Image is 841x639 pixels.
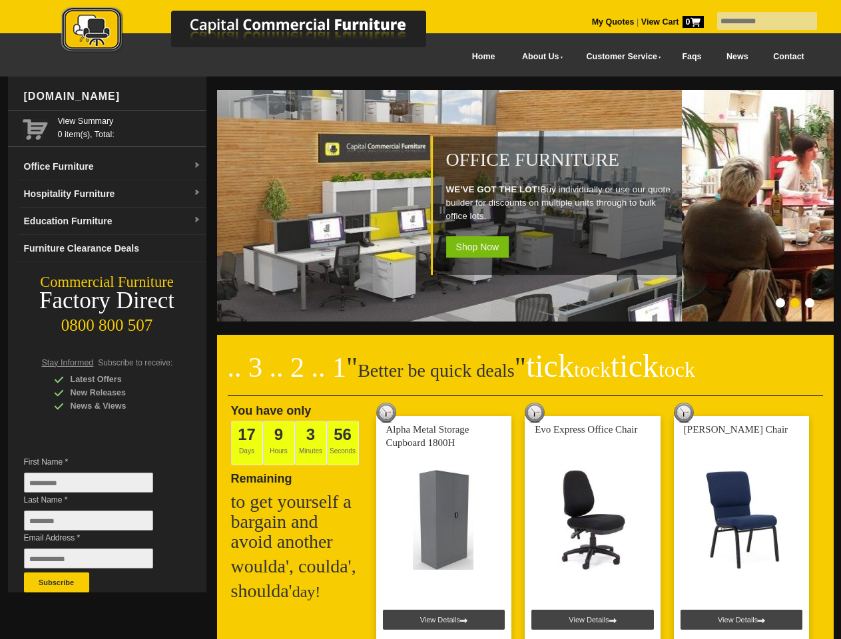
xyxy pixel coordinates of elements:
span: You have only [231,404,312,417]
li: Page dot 3 [805,298,814,308]
a: Contact [760,42,816,72]
a: Furniture Clearance Deals [19,235,206,262]
span: 3 [306,425,315,443]
a: Office Furnituredropdown [19,153,206,180]
span: First Name * [24,455,173,469]
div: Factory Direct [8,292,206,310]
a: Faqs [670,42,714,72]
span: tock [659,357,695,381]
span: Last Name * [24,493,173,507]
span: 56 [334,425,352,443]
div: Commercial Furniture [8,273,206,292]
div: New Releases [54,386,180,399]
p: Buy individually or use our quote builder for discounts on multiple units through to bulk office ... [446,183,675,223]
span: day! [292,583,321,600]
h2: woulda', coulda', [231,556,364,576]
h2: to get yourself a bargain and avoid another [231,492,364,552]
button: Subscribe [24,572,89,592]
span: Seconds [327,421,359,465]
span: 0 item(s), Total: [58,114,201,139]
a: About Us [507,42,571,72]
div: 0800 800 507 [8,310,206,335]
span: " [346,352,358,383]
span: .. 3 .. 2 .. 1 [228,352,347,383]
span: tock [574,357,611,381]
a: Hospitality Furnituredropdown [19,180,206,208]
h2: Better be quick deals [228,356,823,396]
a: View Summary [58,114,201,128]
li: Page dot 2 [790,298,800,308]
span: 9 [274,425,283,443]
span: Minutes [295,421,327,465]
img: dropdown [193,189,201,197]
span: Remaining [231,467,292,485]
a: View Cart0 [639,17,703,27]
strong: View Cart [641,17,704,27]
span: 0 [683,16,704,28]
a: Capital Commercial Furniture Logo [25,7,491,59]
img: tick tock deal clock [525,403,545,423]
a: Customer Service [571,42,669,72]
li: Page dot 1 [776,298,785,308]
span: Subscribe to receive: [98,358,172,367]
span: Email Address * [24,531,173,544]
h1: Office Furniture [446,150,675,170]
img: Office Furniture [65,90,685,321]
input: Email Address * [24,548,153,568]
input: Last Name * [24,511,153,531]
a: My Quotes [592,17,635,27]
img: tick tock deal clock [376,403,396,423]
div: [DOMAIN_NAME] [19,77,206,116]
span: Days [231,421,263,465]
input: First Name * [24,473,153,493]
img: dropdown [193,162,201,170]
img: tick tock deal clock [674,403,694,423]
div: Latest Offers [54,373,180,386]
span: Hours [263,421,295,465]
span: Stay Informed [42,358,94,367]
span: " [515,352,695,383]
img: Capital Commercial Furniture Logo [25,7,491,55]
div: News & Views [54,399,180,413]
strong: WE'VE GOT THE LOT! [446,184,541,194]
span: Shop Now [446,236,509,258]
span: 17 [238,425,256,443]
span: tick tick [526,348,695,383]
h2: shoulda' [231,581,364,602]
a: Education Furnituredropdown [19,208,206,235]
a: News [714,42,760,72]
img: dropdown [193,216,201,224]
